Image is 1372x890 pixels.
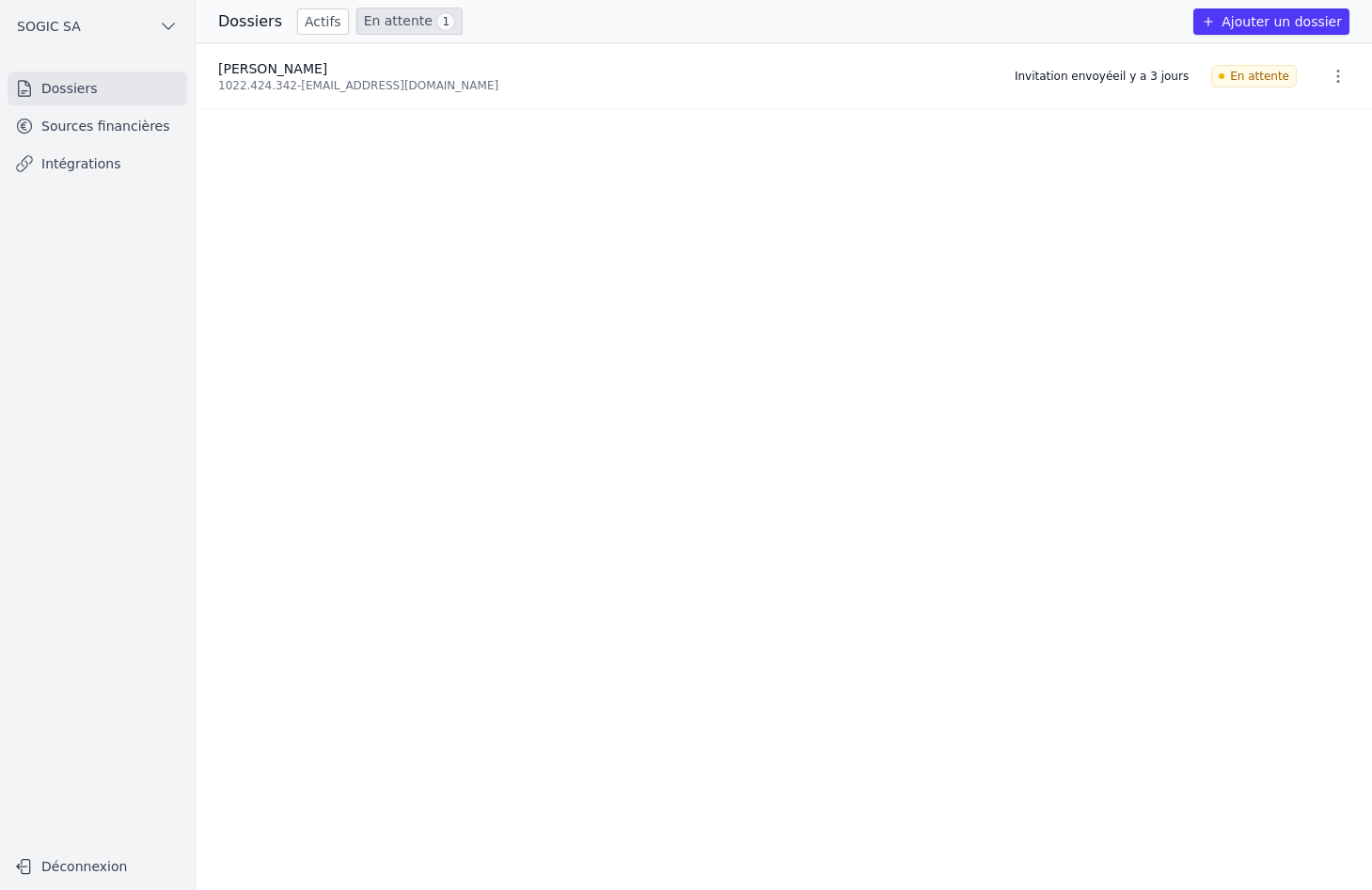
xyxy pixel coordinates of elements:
[8,147,187,181] a: Intégrations
[8,11,187,41] button: SOGIC SA
[1211,65,1297,87] span: En attente
[8,109,187,143] a: Sources financières
[17,17,81,36] span: SOGIC SA
[436,12,455,31] span: 1
[8,72,187,105] a: Dossiers
[218,61,327,76] span: [PERSON_NAME]
[1015,69,1189,84] div: Invitation envoyée il y a 3 jours
[297,8,349,35] a: Actifs
[356,8,463,35] a: En attente 1
[218,78,992,93] div: 1022.424.342 - [EMAIL_ADDRESS][DOMAIN_NAME]
[1193,8,1349,35] button: Ajouter un dossier
[8,851,187,882] button: Déconnexion
[218,10,282,33] h3: Dossiers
